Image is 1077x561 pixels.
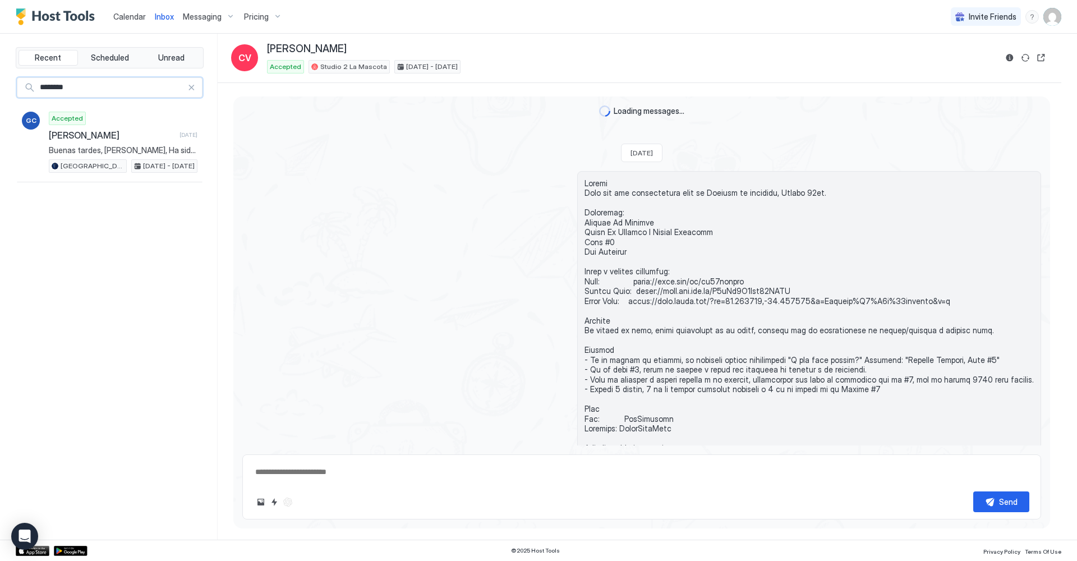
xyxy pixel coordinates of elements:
[244,12,269,22] span: Pricing
[1025,548,1061,555] span: Terms Of Use
[49,145,197,155] span: Buenas tardes, [PERSON_NAME], Ha sido un placer tenerte como huésped. Esperamos que hayas disfrut...
[155,11,174,22] a: Inbox
[91,53,129,63] span: Scheduled
[16,546,49,556] a: App Store
[35,53,61,63] span: Recent
[158,53,185,63] span: Unread
[143,161,195,171] span: [DATE] - [DATE]
[969,12,1016,22] span: Invite Friends
[270,62,301,72] span: Accepted
[983,548,1020,555] span: Privacy Policy
[179,131,197,139] span: [DATE]
[1034,51,1048,65] button: Open reservation
[599,105,610,117] div: loading
[1003,51,1016,65] button: Reservation information
[113,12,146,21] span: Calendar
[1019,51,1032,65] button: Sync reservation
[999,496,1018,508] div: Send
[630,149,653,157] span: [DATE]
[406,62,458,72] span: [DATE] - [DATE]
[80,50,140,66] button: Scheduled
[155,12,174,21] span: Inbox
[16,47,204,68] div: tab-group
[983,545,1020,557] a: Privacy Policy
[54,546,88,556] a: Google Play Store
[49,130,175,141] span: [PERSON_NAME]
[238,51,251,65] span: CV
[16,8,100,25] a: Host Tools Logo
[35,78,187,97] input: Input Field
[973,491,1029,512] button: Send
[1043,8,1061,26] div: User profile
[1025,545,1061,557] a: Terms Of Use
[584,178,1034,473] span: Loremi Dolo sit ame consectetura elit se Doeiusm te incididu, Utlabo 92et. Doloremag: Aliquae Ad ...
[511,547,560,554] span: © 2025 Host Tools
[61,161,124,171] span: [GEOGRAPHIC_DATA][PERSON_NAME] A/C Wifi - New
[141,50,201,66] button: Unread
[320,62,387,72] span: Studio 2 La Mascota
[1025,10,1039,24] div: menu
[268,495,281,509] button: Quick reply
[183,12,222,22] span: Messaging
[113,11,146,22] a: Calendar
[52,113,83,123] span: Accepted
[614,106,684,116] span: Loading messages...
[267,43,347,56] span: [PERSON_NAME]
[19,50,78,66] button: Recent
[11,523,38,550] div: Open Intercom Messenger
[26,116,36,126] span: GC
[254,495,268,509] button: Upload image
